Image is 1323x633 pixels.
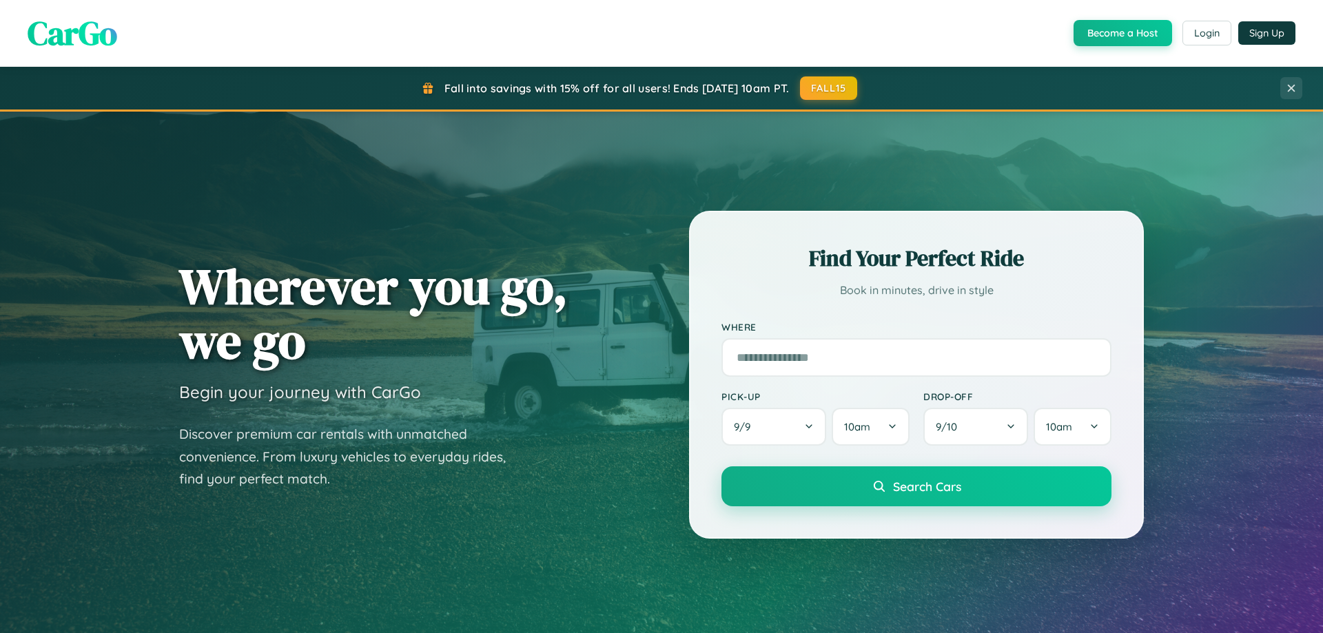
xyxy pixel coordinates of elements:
[444,81,790,95] span: Fall into savings with 15% off for all users! Ends [DATE] 10am PT.
[923,408,1028,446] button: 9/10
[923,391,1111,402] label: Drop-off
[936,420,964,433] span: 9 / 10
[179,382,421,402] h3: Begin your journey with CarGo
[734,420,757,433] span: 9 / 9
[179,423,524,490] p: Discover premium car rentals with unmatched convenience. From luxury vehicles to everyday rides, ...
[832,408,910,446] button: 10am
[721,408,826,446] button: 9/9
[1074,20,1172,46] button: Become a Host
[721,243,1111,273] h2: Find Your Perfect Ride
[1238,21,1295,45] button: Sign Up
[1182,21,1231,45] button: Login
[721,466,1111,506] button: Search Cars
[179,259,568,368] h1: Wherever you go, we go
[721,391,910,402] label: Pick-up
[1034,408,1111,446] button: 10am
[1046,420,1072,433] span: 10am
[721,321,1111,333] label: Where
[721,280,1111,300] p: Book in minutes, drive in style
[800,76,858,100] button: FALL15
[844,420,870,433] span: 10am
[893,479,961,494] span: Search Cars
[28,10,117,56] span: CarGo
